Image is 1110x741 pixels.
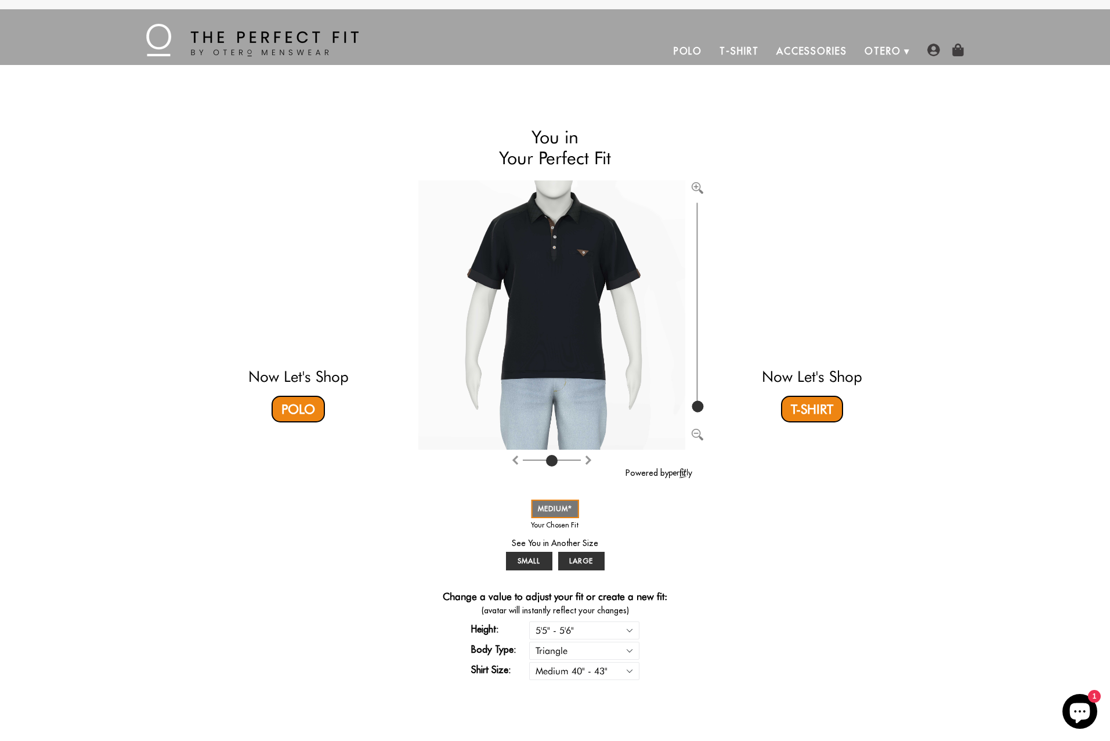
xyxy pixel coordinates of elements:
[511,456,520,465] img: Rotate clockwise
[952,44,964,56] img: shopping-bag-icon.png
[669,468,692,478] img: perfitly-logo_73ae6c82-e2e3-4a36-81b1-9e913f6ac5a1.png
[762,367,862,385] a: Now Let's Shop
[518,556,540,565] span: SMALL
[248,367,349,385] a: Now Let's Shop
[665,37,711,65] a: Polo
[692,180,703,192] button: Zoom in
[584,453,593,467] button: Rotate counter clockwise
[272,396,325,422] a: Polo
[146,24,359,56] img: The Perfect Fit - by Otero Menswear - Logo
[443,591,667,605] h4: Change a value to adjust your fit or create a new fit:
[538,504,572,513] span: MEDIUM
[856,37,910,65] a: Otero
[558,552,605,570] a: LARGE
[927,44,940,56] img: user-account-icon.png
[511,453,520,467] button: Rotate clockwise
[506,552,552,570] a: SMALL
[418,126,692,169] h2: You in Your Perfect Fit
[569,556,593,565] span: LARGE
[471,622,529,636] label: Height:
[781,396,843,422] a: T-Shirt
[625,468,692,478] a: Powered by
[418,180,685,450] img: Brand%2fOtero%2f10004-v2-T%2f54%2f5-M%2fAv%2f29df59f4-7dea-11ea-9f6a-0e35f21fd8c2%2fBlack%2f1%2ff...
[418,605,692,617] span: (avatar will instantly reflect your changes)
[471,663,529,677] label: Shirt Size:
[692,429,703,440] img: Zoom out
[471,642,529,656] label: Body Type:
[692,427,703,439] button: Zoom out
[531,500,579,518] a: MEDIUM
[768,37,856,65] a: Accessories
[1059,694,1101,732] inbox-online-store-chat: Shopify online store chat
[584,456,593,465] img: Rotate counter clockwise
[711,37,767,65] a: T-Shirt
[692,182,703,194] img: Zoom in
